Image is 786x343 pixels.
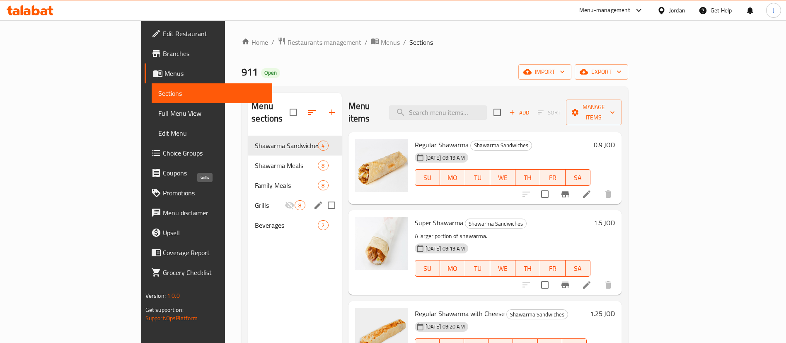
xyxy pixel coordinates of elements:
button: MO [440,260,465,277]
div: Beverages [255,220,318,230]
span: Select to update [536,185,554,203]
button: edit [312,199,324,212]
span: J [773,6,774,15]
a: Choice Groups [145,143,273,163]
span: Promotions [163,188,266,198]
span: Add item [506,106,532,119]
div: Beverages2 [248,215,341,235]
a: Upsell [145,223,273,243]
div: Family Meals [255,180,318,190]
span: Edit Menu [158,128,266,138]
button: WE [490,260,515,277]
button: Add [506,106,532,119]
img: Super Shawarma [355,217,408,270]
a: Menu disclaimer [145,203,273,223]
span: TU [469,172,487,184]
button: delete [598,275,618,295]
a: Edit Restaurant [145,24,273,44]
span: Choice Groups [163,148,266,158]
span: Shawarma Sandwiches [465,219,526,229]
span: 4 [318,142,328,150]
span: Full Menu View [158,108,266,118]
div: Grills8edit [248,195,341,215]
a: Restaurants management [278,37,361,48]
span: Grocery Checklist [163,268,266,277]
p: A larger portion of shawarma. [415,231,591,241]
li: / [365,37,368,47]
span: FR [544,172,562,184]
span: export [581,67,622,77]
span: WE [493,172,512,184]
a: Edit menu item [582,280,592,290]
span: Sort sections [302,102,322,122]
span: Menu disclaimer [163,208,266,218]
span: Restaurants management [288,37,361,47]
span: MO [443,263,462,275]
input: search [389,105,487,120]
a: Menus [145,63,273,83]
div: Shawarma Meals8 [248,156,341,175]
a: Coverage Report [145,243,273,263]
span: [DATE] 09:20 AM [422,323,468,331]
h2: Menu items [348,100,380,125]
span: import [525,67,565,77]
button: FR [540,260,566,277]
h6: 0.9 JOD [594,139,615,151]
span: SU [418,263,437,275]
li: / [271,37,274,47]
span: Get support on: [145,304,184,315]
span: Version: [145,290,166,301]
span: [DATE] 09:19 AM [422,245,468,253]
span: SU [418,172,437,184]
span: TH [519,263,537,275]
span: WE [493,263,512,275]
span: 1.0.0 [167,290,180,301]
div: items [318,180,328,190]
span: Regular Shawarma [415,139,469,151]
svg: Inactive section [285,200,295,210]
button: Add section [322,102,342,122]
div: Shawarma Sandwiches [465,219,527,229]
button: WE [490,169,515,186]
a: Grocery Checklist [145,263,273,282]
span: Super Shawarma [415,217,463,229]
span: Branches [163,49,266,58]
div: Menu-management [579,5,630,15]
span: MO [443,172,462,184]
a: Sections [152,83,273,103]
div: Shawarma Sandwiches [470,141,532,151]
span: 8 [295,202,305,209]
span: Select section first [532,106,566,119]
img: Regular Shawarma [355,139,408,192]
span: Sections [409,37,433,47]
button: TH [515,169,541,186]
span: Select to update [536,276,554,294]
a: Menus [371,37,400,48]
span: Shawarma Meals [255,161,318,170]
span: Shawarma Sandwiches [255,141,318,151]
span: [DATE] 09:19 AM [422,154,468,162]
div: Shawarma Sandwiches [506,309,568,319]
nav: Menu sections [248,132,341,238]
span: Edit Restaurant [163,29,266,39]
span: Menus [164,68,266,78]
span: 2 [318,221,328,229]
h6: 1.5 JOD [594,217,615,229]
span: SA [569,172,588,184]
span: 8 [318,162,328,170]
span: Manage items [573,102,615,123]
button: delete [598,184,618,204]
nav: breadcrumb [242,37,628,48]
span: FR [544,263,562,275]
button: Branch-specific-item [555,184,575,204]
span: Select section [489,104,506,121]
div: items [295,200,305,210]
span: Shawarma Sandwiches [471,141,532,150]
span: Regular Shawarma with Cheese [415,307,505,320]
button: FR [540,169,566,186]
div: items [318,141,328,151]
button: Branch-specific-item [555,275,575,295]
button: import [518,64,571,80]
